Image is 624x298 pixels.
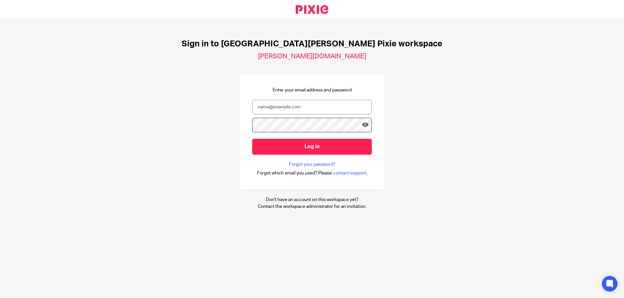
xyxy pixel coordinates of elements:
a: Forgot your password? [289,161,335,168]
p: Don't have an account on this workspace yet? [258,197,366,203]
input: name@example.com [252,100,372,114]
span: contact support [333,170,366,176]
span: Forgot which email you used? Please [257,170,332,176]
p: Enter your email address and password [273,87,352,93]
h2: [PERSON_NAME][DOMAIN_NAME] [258,52,366,61]
p: Contact the workspace administrator for an invitation. [258,203,366,210]
h1: Sign in to [GEOGRAPHIC_DATA][PERSON_NAME] Pixie workspace [182,39,442,49]
div: . [257,169,367,177]
input: Log in [252,139,372,155]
